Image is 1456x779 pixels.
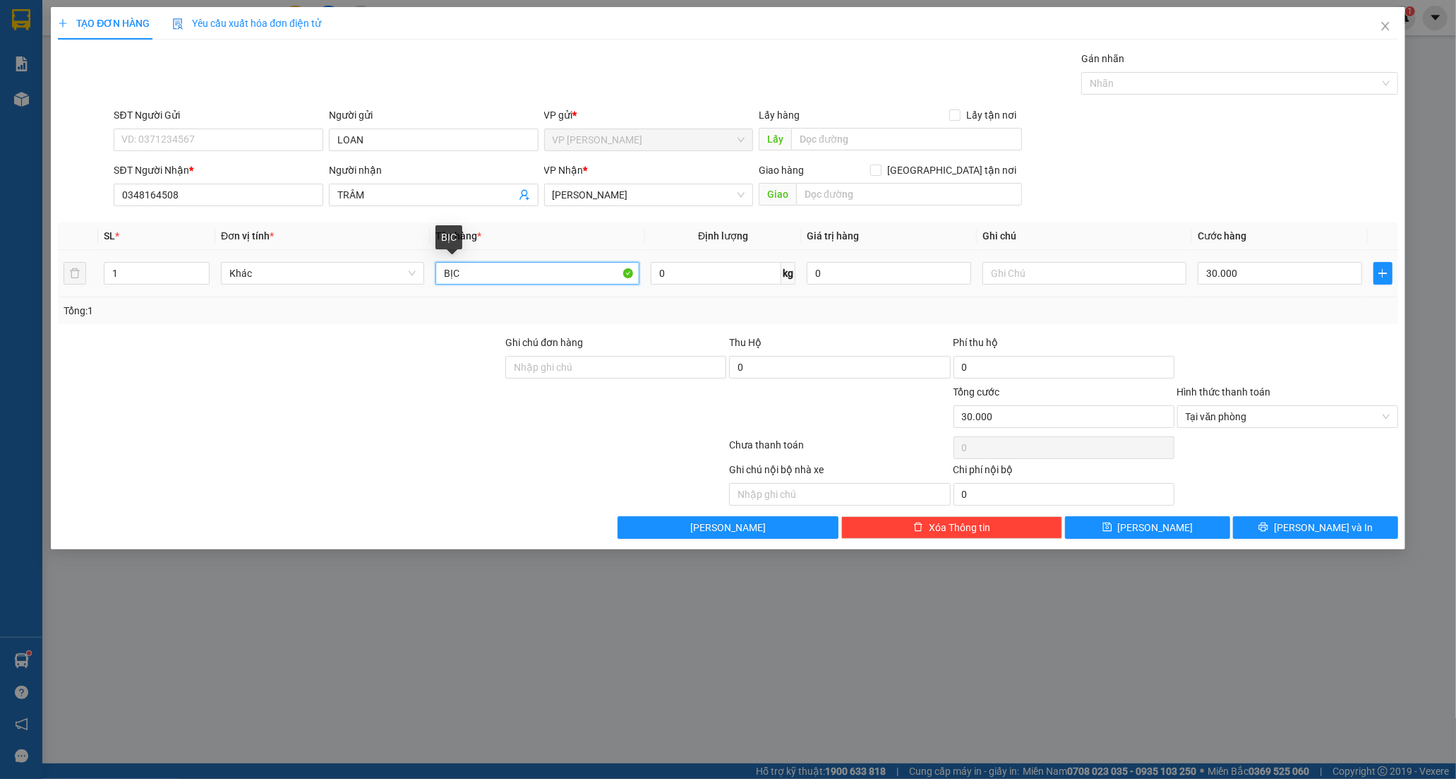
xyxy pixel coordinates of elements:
[221,230,274,242] span: Đơn vị tính
[505,356,726,379] input: Ghi chú đơn hàng
[1198,230,1246,242] span: Cước hàng
[329,162,539,178] div: Người nhận
[114,107,323,123] div: SĐT Người Gửi
[544,107,754,123] div: VP gửi
[104,230,115,242] span: SL
[544,165,584,176] span: VP Nhận
[505,337,583,348] label: Ghi chú đơn hàng
[953,386,1000,398] span: Tổng cước
[193,273,209,284] span: Decrease Value
[759,128,791,150] span: Lấy
[553,184,745,206] span: Hồ Chí Minh
[1274,520,1373,535] span: [PERSON_NAME] và In
[759,109,800,121] span: Lấy hàng
[791,128,1022,150] input: Dọc đường
[729,483,950,506] input: Nhập ghi chú
[435,262,639,285] input: VD: Bàn, Ghế
[618,516,838,539] button: [PERSON_NAME]
[1374,268,1392,279] span: plus
[229,263,416,284] span: Khác
[690,520,766,535] span: [PERSON_NAME]
[1258,522,1268,533] span: printer
[1373,262,1392,285] button: plus
[698,230,748,242] span: Định lượng
[114,162,323,178] div: SĐT Người Nhận
[64,262,86,285] button: delete
[977,222,1191,250] th: Ghi chú
[953,335,1174,356] div: Phí thu hộ
[728,437,951,462] div: Chưa thanh toán
[807,230,859,242] span: Giá trị hàng
[961,107,1022,123] span: Lấy tận nơi
[1380,20,1391,32] span: close
[929,520,990,535] span: Xóa Thông tin
[841,516,1062,539] button: deleteXóa Thông tin
[796,183,1022,206] input: Dọc đường
[807,262,971,285] input: 0
[172,18,321,29] span: Yêu cầu xuất hóa đơn điện tử
[882,162,1022,178] span: [GEOGRAPHIC_DATA] tận nơi
[729,462,950,483] div: Ghi chú nội bộ nhà xe
[198,275,206,283] span: down
[1233,516,1398,539] button: printer[PERSON_NAME] và In
[58,18,150,29] span: TẠO ĐƠN HÀNG
[1081,53,1124,64] label: Gán nhãn
[553,129,745,150] span: VP Phan Rang
[58,18,68,28] span: plus
[781,262,795,285] span: kg
[1186,406,1390,427] span: Tại văn phòng
[1382,412,1390,421] span: close-circle
[435,225,462,249] div: BỊC
[172,18,183,30] img: icon
[198,265,206,273] span: up
[1102,522,1112,533] span: save
[982,262,1186,285] input: Ghi Chú
[1118,520,1193,535] span: [PERSON_NAME]
[329,107,539,123] div: Người gửi
[193,263,209,273] span: Increase Value
[519,189,530,201] span: user-add
[729,337,762,348] span: Thu Hộ
[759,165,804,176] span: Giao hàng
[913,522,923,533] span: delete
[953,462,1174,483] div: Chi phí nội bộ
[1177,386,1271,398] label: Hình thức thanh toán
[1366,7,1405,47] button: Close
[64,303,562,319] div: Tổng: 1
[1065,516,1230,539] button: save[PERSON_NAME]
[759,183,796,206] span: Giao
